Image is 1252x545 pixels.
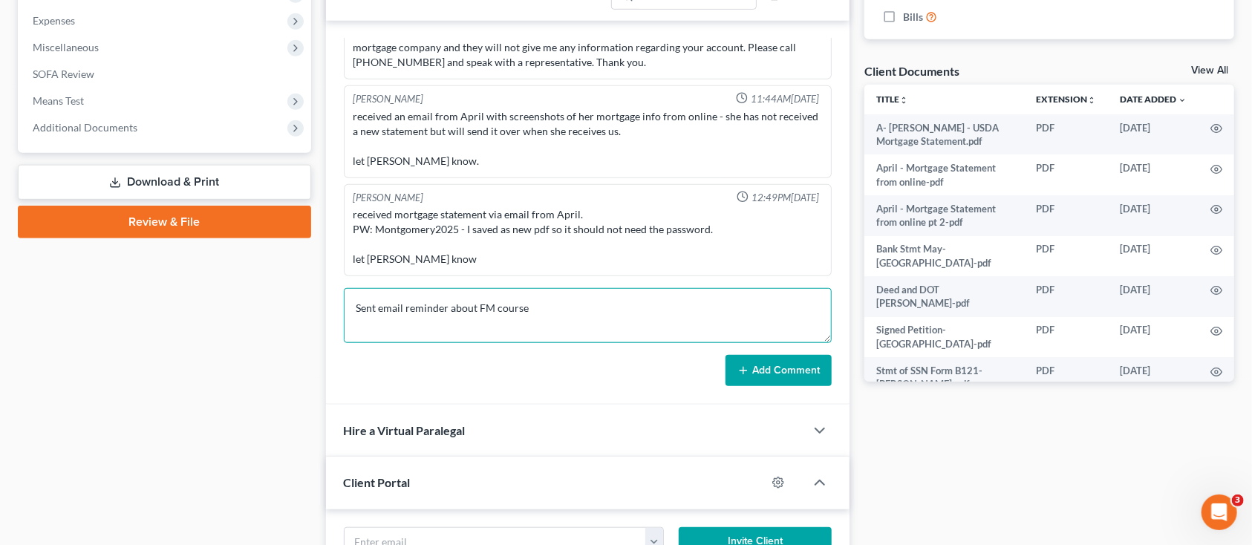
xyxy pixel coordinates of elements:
[864,236,1024,277] td: Bank Stmt May-[GEOGRAPHIC_DATA]-pdf
[1108,114,1199,155] td: [DATE]
[353,191,424,205] div: [PERSON_NAME]
[353,207,822,267] div: received mortgage statement via email from April. PW: Montgomery2025 - I saved as new pdf so it s...
[876,94,908,105] a: Titleunfold_more
[864,63,959,79] div: Client Documents
[864,357,1024,398] td: Stmt of SSN Form B121-[PERSON_NAME]-pdf
[353,109,822,169] div: received an email from April with screenshots of her mortgage info from online - she has not rece...
[1108,317,1199,358] td: [DATE]
[903,10,923,25] span: Bills
[33,94,84,107] span: Means Test
[1024,114,1108,155] td: PDF
[1178,96,1187,105] i: expand_more
[33,68,94,80] span: SOFA Review
[18,206,311,238] a: Review & File
[1232,495,1244,506] span: 3
[726,355,832,386] button: Add Comment
[33,121,137,134] span: Additional Documents
[1087,96,1096,105] i: unfold_more
[353,25,822,70] div: Good afternoon [PERSON_NAME] this is Hope from [PERSON_NAME] office. I just spoke with your mortg...
[864,154,1024,195] td: April - Mortgage Statement from online-pdf
[751,92,819,106] span: 11:44AM[DATE]
[899,96,908,105] i: unfold_more
[1108,236,1199,277] td: [DATE]
[344,475,411,489] span: Client Portal
[344,423,466,437] span: Hire a Virtual Paralegal
[864,317,1024,358] td: Signed Petition-[GEOGRAPHIC_DATA]-pdf
[1108,195,1199,236] td: [DATE]
[353,92,424,106] div: [PERSON_NAME]
[751,191,819,205] span: 12:49PM[DATE]
[1024,154,1108,195] td: PDF
[864,276,1024,317] td: Deed and DOT [PERSON_NAME]-pdf
[1024,357,1108,398] td: PDF
[1191,65,1228,76] a: View All
[1024,317,1108,358] td: PDF
[18,165,311,200] a: Download & Print
[1024,236,1108,277] td: PDF
[1036,94,1096,105] a: Extensionunfold_more
[864,195,1024,236] td: April - Mortgage Statement from online pt 2-pdf
[33,14,75,27] span: Expenses
[1108,276,1199,317] td: [DATE]
[1108,154,1199,195] td: [DATE]
[1024,195,1108,236] td: PDF
[1108,357,1199,398] td: [DATE]
[33,41,99,53] span: Miscellaneous
[864,114,1024,155] td: A- [PERSON_NAME] - USDA Mortgage Statement.pdf
[1120,94,1187,105] a: Date Added expand_more
[1024,276,1108,317] td: PDF
[1202,495,1237,530] iframe: Intercom live chat
[21,61,311,88] a: SOFA Review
